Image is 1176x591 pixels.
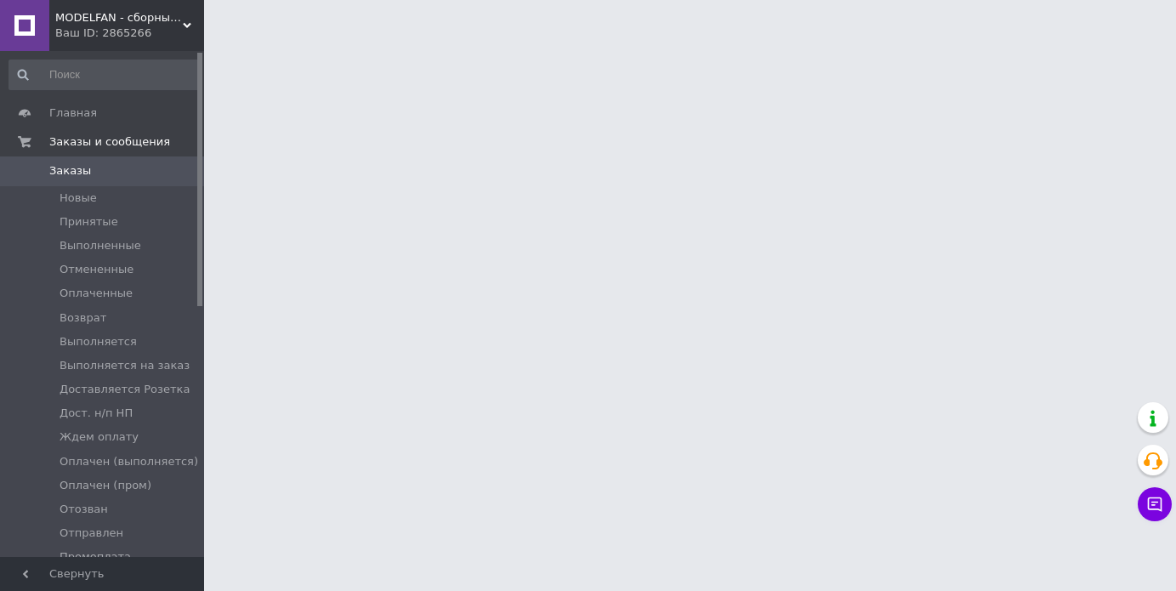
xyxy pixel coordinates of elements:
span: Ждем оплату [60,429,139,445]
span: Оплачен (выполняется) [60,454,198,469]
span: Промоплата - выполнен [60,549,199,580]
span: Оплачен (пром) [60,478,151,493]
span: Заказы и сообщения [49,134,170,150]
span: Принятые [60,214,118,230]
span: Отозван [60,502,108,517]
span: Выполняется на заказ [60,358,190,373]
span: Новые [60,190,97,206]
span: Выполняется [60,334,137,349]
button: Чат с покупателем [1138,487,1172,521]
span: Дост. н/п НП [60,406,133,421]
span: Отмененные [60,262,134,277]
span: Оплаченные [60,286,133,301]
input: Поиск [9,60,201,90]
div: Ваш ID: 2865266 [55,26,204,41]
span: Отправлен [60,526,123,541]
span: Заказы [49,163,91,179]
span: Доставляется Розетка [60,382,190,397]
span: Выполненные [60,238,141,253]
span: Возврат [60,310,106,326]
span: Главная [49,105,97,121]
span: MODELFAN - сборные пластиковые модели и товары для моделирования [55,10,183,26]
